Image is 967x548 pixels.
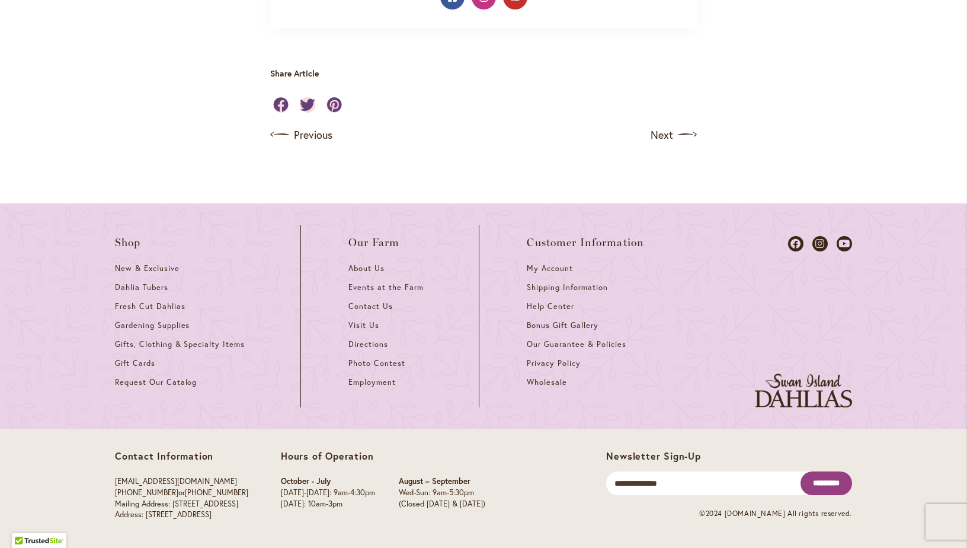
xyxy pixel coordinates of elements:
img: arrow icon [678,125,697,144]
p: Hours of Operation [281,450,485,462]
a: Dahlias on Youtube [837,236,852,251]
p: Share Article [270,68,336,79]
span: Wholesale [527,377,567,387]
a: [PHONE_NUMBER] [115,488,178,498]
span: Gift Cards [115,358,155,368]
span: Events at the Farm [348,282,423,292]
a: Share on Pinterest [326,97,342,113]
span: My Account [527,263,573,273]
span: About Us [348,263,385,273]
span: Photo Contest [348,358,405,368]
p: (Closed [DATE] & [DATE]) [399,499,485,510]
p: [DATE]-[DATE]: 9am-4:30pm [281,488,375,499]
span: Gardening Supplies [115,320,190,330]
img: arrow icon [270,125,289,144]
span: Our Farm [348,237,399,248]
p: Wed-Sun: 9am-5:30pm [399,488,485,499]
a: Next [651,125,697,144]
span: Gifts, Clothing & Specialty Items [115,339,245,349]
span: Help Center [527,301,574,311]
p: [DATE]: 10am-3pm [281,499,375,510]
a: Dahlias on Instagram [812,236,828,251]
a: Previous [270,125,332,144]
a: Share on Facebook [273,97,289,113]
span: Contact Us [348,301,393,311]
a: Dahlias on Facebook [788,236,803,251]
p: or Mailing Address: [STREET_ADDRESS] Address: [STREET_ADDRESS] [115,476,248,520]
span: Fresh Cut Dahlias [115,301,185,311]
p: October - July [281,476,375,488]
span: Privacy Policy [527,358,581,368]
a: [PHONE_NUMBER] [185,488,248,498]
span: Shipping Information [527,282,607,292]
span: Employment [348,377,396,387]
span: Dahlia Tubers [115,282,168,292]
span: Customer Information [527,237,644,248]
a: [EMAIL_ADDRESS][DOMAIN_NAME] [115,476,237,486]
span: Bonus Gift Gallery [527,320,598,330]
span: Our Guarantee & Policies [527,339,626,349]
p: Contact Information [115,450,248,462]
span: Newsletter Sign-Up [606,450,700,462]
span: Request Our Catalog [115,377,197,387]
span: Shop [115,237,141,248]
span: New & Exclusive [115,263,180,273]
p: August – September [399,476,485,488]
a: Share on Twitter [300,97,315,113]
span: Visit Us [348,320,379,330]
span: Directions [348,339,388,349]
